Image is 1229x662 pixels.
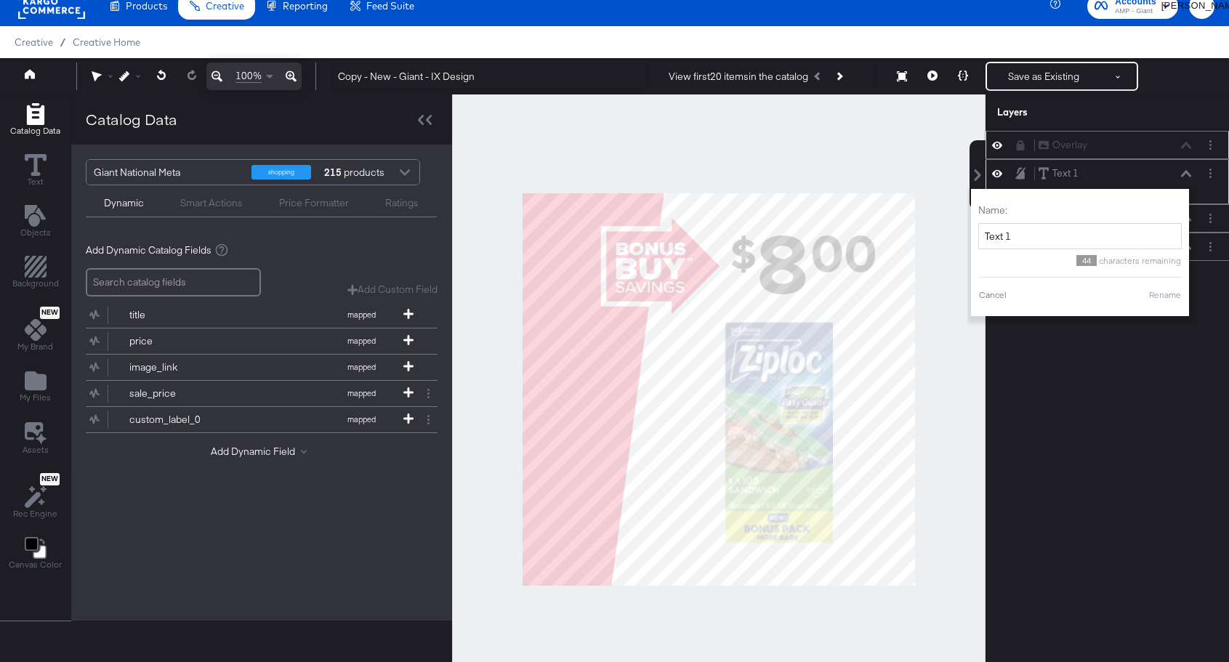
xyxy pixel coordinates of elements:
[321,388,401,398] span: mapped
[322,160,344,185] strong: 215
[86,355,419,380] button: image_linkmapped
[321,310,401,320] span: mapped
[321,414,401,424] span: mapped
[1203,166,1218,181] button: Layer Options
[86,302,438,328] div: titlemapped
[14,418,57,460] button: Assets
[13,508,57,520] span: Rec Engine
[322,160,366,185] div: products
[17,341,53,352] span: My Brand
[279,196,349,210] div: Price Formatter
[12,201,60,243] button: Add Text
[94,160,241,185] div: Giant National Meta
[1203,239,1218,254] button: Layer Options
[104,196,144,210] div: Dynamic
[86,243,211,257] span: Add Dynamic Catalog Fields
[86,355,438,380] div: image_linkmapped
[40,308,60,318] span: New
[986,131,1229,159] div: OverlayLayer Options
[1076,255,1097,266] span: 44
[669,70,808,84] div: View first 20 items in the catalog
[129,387,235,400] div: sale_price
[129,334,235,348] div: price
[16,150,55,192] button: Text
[86,407,419,432] button: custom_label_0mapped
[4,469,66,524] button: NewRec Engine
[86,302,419,328] button: titlemapped
[28,176,44,187] span: Text
[11,367,60,408] button: Add Files
[86,268,261,296] input: Search catalog fields
[53,36,73,48] span: /
[180,196,243,210] div: Smart Actions
[1148,288,1182,302] button: Rename
[86,381,419,406] button: sale_pricemapped
[4,253,68,294] button: Add Rectangle
[1203,211,1218,226] button: Layer Options
[86,109,177,130] div: Catalog Data
[129,360,235,374] div: image_link
[12,278,59,289] span: Background
[129,413,235,427] div: custom_label_0
[10,125,60,137] span: Catalog Data
[20,392,51,403] span: My Files
[1052,166,1079,180] div: Text 1
[20,227,51,238] span: Objects
[86,381,438,406] div: sale_pricemapped
[235,69,262,83] span: 100%
[1115,6,1156,17] span: AMP - Giant
[978,203,1182,217] label: Name:
[86,328,438,354] div: pricemapped
[211,445,313,459] button: Add Dynamic Field
[23,444,49,456] span: Assets
[15,36,53,48] span: Creative
[997,105,1145,119] div: Layers
[829,63,849,89] button: Next Product
[978,255,1182,266] div: characters remaining
[251,165,311,179] div: shopping
[347,283,438,296] button: Add Custom Field
[73,36,140,48] a: Creative Home
[9,304,62,358] button: NewMy Brand
[1203,137,1218,153] button: Layer Options
[1,100,69,141] button: Add Rectangle
[9,559,62,570] span: Canvas Color
[986,159,1229,204] div: Text 1Layer Options
[86,328,419,354] button: pricemapped
[86,407,438,432] div: custom_label_0mapped
[385,196,419,210] div: Ratings
[1038,166,1079,181] button: Text 1
[40,475,60,484] span: New
[321,362,401,372] span: mapped
[978,288,1007,302] button: Cancel
[987,63,1100,89] button: Save as Existing
[129,308,235,322] div: title
[321,336,401,346] span: mapped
